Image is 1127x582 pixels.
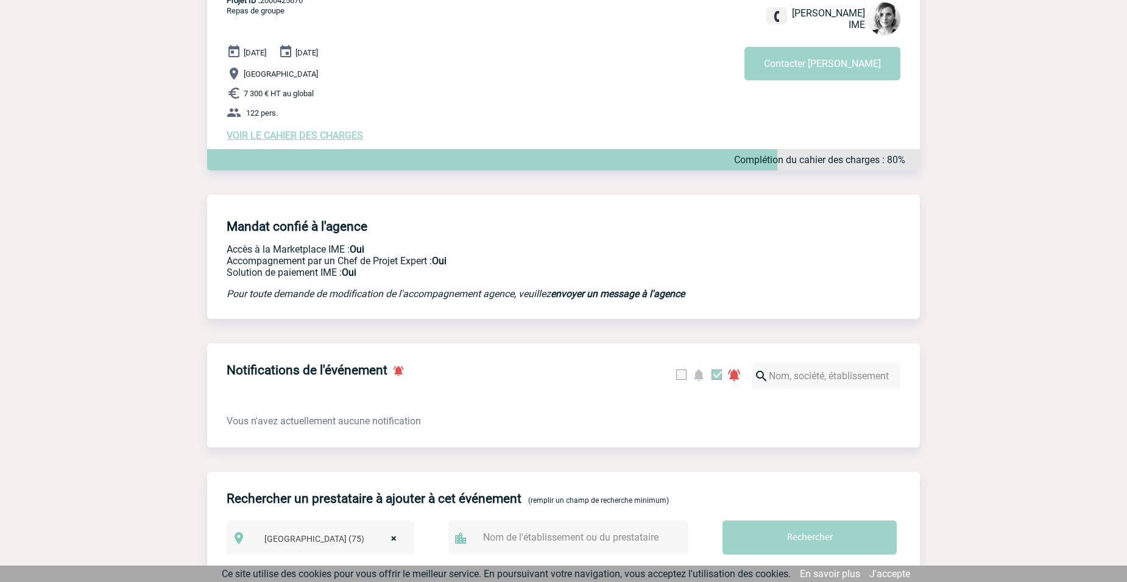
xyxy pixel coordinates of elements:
[260,530,409,547] span: Paris (75)
[391,530,397,547] span: ×
[227,491,521,506] h4: Rechercher un prestataire à ajouter à cet événement
[227,415,421,427] span: Vous n'avez actuellement aucune notification
[227,267,732,278] p: Conformité aux process achat client, Prise en charge de la facturation, Mutualisation de plusieur...
[350,244,364,255] b: Oui
[849,19,865,30] span: IME
[551,288,685,300] a: envoyer un message à l'agence
[227,130,363,141] a: VOIR LE CAHIER DES CHARGES
[342,267,356,278] b: Oui
[227,219,367,234] h4: Mandat confié à l'agence
[222,568,791,580] span: Ce site utilise des cookies pour vous offrir le meilleur service. En poursuivant votre navigation...
[869,568,910,580] a: J'accepte
[800,568,860,580] a: En savoir plus
[227,244,732,255] p: Accès à la Marketplace IME :
[244,69,318,79] span: [GEOGRAPHIC_DATA]
[227,288,685,300] em: Pour toute demande de modification de l'accompagnement agence, veuillez
[246,108,278,117] span: 122 pers.
[722,521,897,555] input: Rechercher
[227,363,387,377] h4: Notifications de l'événement
[432,255,447,267] b: Oui
[771,11,782,22] img: fixe.png
[480,528,669,546] input: Nom de l'établissement ou du prestataire
[227,255,732,267] p: Prestation payante
[792,7,865,19] span: [PERSON_NAME]
[295,48,318,57] span: [DATE]
[744,47,900,80] button: Contacter [PERSON_NAME]
[244,89,314,98] span: 7 300 € HT au global
[244,48,266,57] span: [DATE]
[867,2,900,35] img: 103019-1.png
[227,6,284,15] span: Repas de groupe
[528,496,669,505] span: (remplir un champ de recherche minimum)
